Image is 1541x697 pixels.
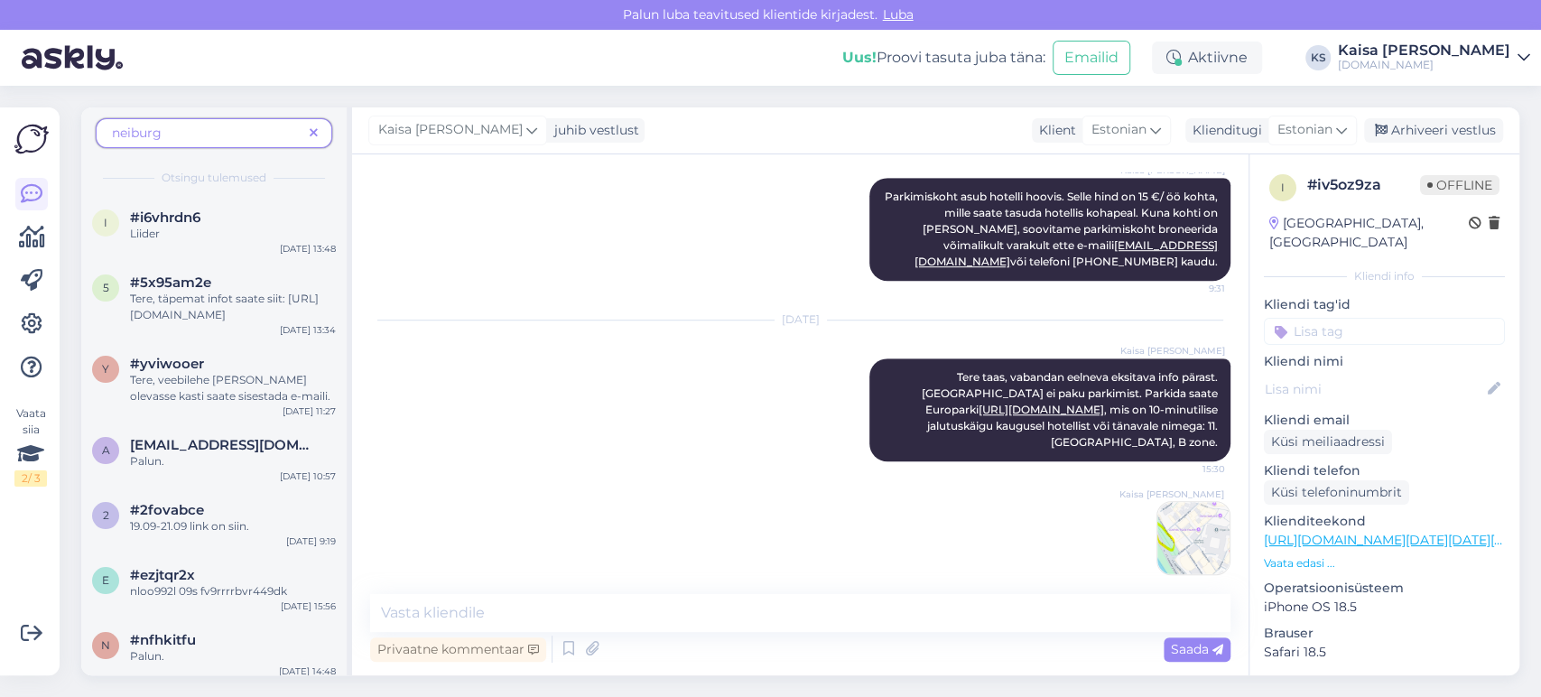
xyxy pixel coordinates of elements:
span: #5x95am2e [130,274,211,291]
span: y [102,362,109,376]
span: Kaisa [PERSON_NAME] [1120,344,1225,358]
b: Uus! [842,49,877,66]
div: Küsi telefoninumbrit [1264,480,1409,505]
div: [DATE] 11:27 [283,404,336,418]
span: Saada [1171,641,1223,657]
div: [DATE] 13:48 [280,242,336,256]
div: Vaata siia [14,405,47,487]
span: Liider [130,227,160,240]
div: [DATE] 13:34 [280,323,336,337]
div: 2 / 3 [14,470,47,487]
div: [GEOGRAPHIC_DATA], [GEOGRAPHIC_DATA] [1269,214,1469,252]
span: #yviwooer [130,356,204,372]
span: Palun. [130,649,164,663]
span: Parkimiskoht asub hotelli hoovis. Selle hind on 15 €/ öö kohta, mille saate tasuda hotellis kohap... [885,190,1221,268]
p: Vaata edasi ... [1264,555,1505,572]
span: #ezjtqr2x [130,567,195,583]
p: Kliendi nimi [1264,352,1505,371]
div: juhib vestlust [547,121,639,140]
p: Brauser [1264,624,1505,643]
span: 15:30 [1156,575,1224,589]
span: 9:31 [1157,282,1225,295]
button: Emailid [1053,41,1130,75]
span: i [104,216,107,229]
div: Klienditugi [1185,121,1262,140]
a: Kaisa [PERSON_NAME][DOMAIN_NAME] [1338,43,1530,72]
span: Kaisa [PERSON_NAME] [1119,488,1224,501]
span: Kaisa [PERSON_NAME] [378,120,523,140]
div: Kaisa [PERSON_NAME] [1338,43,1510,58]
span: 5 [103,281,109,294]
span: #nfhkitfu [130,632,196,648]
div: Arhiveeri vestlus [1364,118,1503,143]
span: neiburg [112,125,162,141]
span: Palun. [130,454,164,468]
input: Lisa nimi [1265,379,1484,399]
a: [URL][DOMAIN_NAME] [979,403,1104,416]
span: Luba [877,6,919,23]
img: Askly Logo [14,122,49,156]
div: # iv5oz9za [1307,174,1420,196]
p: Klienditeekond [1264,512,1505,531]
div: [DOMAIN_NAME] [1338,58,1510,72]
span: i [1281,181,1285,194]
span: 19.09-21.09 link on siin. [130,519,249,533]
span: #i6vhrdn6 [130,209,200,226]
span: a [102,443,110,457]
span: 15:30 [1157,462,1225,476]
p: Kliendi telefon [1264,461,1505,480]
span: #2fovabce [130,502,204,518]
div: Aktiivne [1152,42,1262,74]
input: Lisa tag [1264,318,1505,345]
span: e [102,573,109,587]
span: Estonian [1277,120,1332,140]
p: Kliendi tag'id [1264,295,1505,314]
p: Operatsioonisüsteem [1264,579,1505,598]
div: KS [1305,45,1331,70]
div: Klient [1032,121,1076,140]
div: [DATE] 9:19 [286,534,336,548]
span: Tere, täpemat infot saate siit: [URL][DOMAIN_NAME] [130,292,319,321]
span: n [101,638,110,652]
div: Privaatne kommentaar [370,637,546,662]
div: [DATE] 14:48 [279,664,336,678]
p: Kliendi email [1264,411,1505,430]
div: Proovi tasuta juba täna: [842,47,1045,69]
div: Küsi meiliaadressi [1264,430,1392,454]
div: [DATE] 15:56 [281,599,336,613]
p: iPhone OS 18.5 [1264,598,1505,617]
p: Safari 18.5 [1264,643,1505,662]
span: Estonian [1091,120,1146,140]
span: Tere taas, vabandan eelneva eksitava info pärast. [GEOGRAPHIC_DATA] ei paku parkimist. Parkida sa... [922,370,1221,449]
div: Kliendi info [1264,268,1505,284]
span: 2 [103,508,109,522]
span: agri93@mail.ru [130,437,318,453]
div: [DATE] [370,311,1230,328]
div: [DATE] 10:57 [280,469,336,483]
img: Attachment [1157,502,1230,574]
span: nloo992l 09s fv9rrrrbvr449dk [130,584,287,598]
span: Offline [1420,175,1499,195]
span: Otsingu tulemused [162,170,266,186]
span: Tere, veebilehe [PERSON_NAME] olevasse kasti saate sisestada e-maili. [130,373,330,403]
